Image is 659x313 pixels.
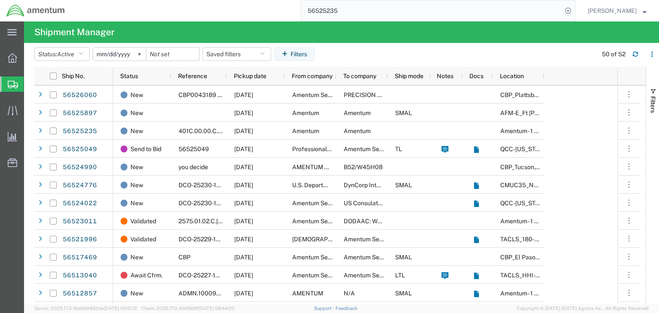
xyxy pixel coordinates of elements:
[130,86,143,104] span: New
[292,146,374,152] span: Professional Turf Services Inc
[130,284,143,302] span: New
[178,182,235,188] span: DCO-25230-166977
[62,215,97,228] a: 56523011
[62,106,97,120] a: 56525897
[650,96,656,113] span: Filters
[395,182,412,188] span: SMAL
[62,73,85,79] span: Ship No.
[395,290,412,297] span: SMAL
[292,200,357,207] span: Amentum Services, Inc.
[336,306,357,311] a: Feedback
[178,290,242,297] span: ADMN.100097.HSEXX
[130,140,161,158] span: Send to Bid
[62,269,97,283] a: 56513040
[395,109,412,116] span: SMAL
[93,48,146,61] input: Not set
[178,254,190,261] span: CBP
[500,73,524,79] span: Location
[395,73,423,79] span: Ship mode
[62,197,97,210] a: 56524022
[130,212,156,230] span: Validated
[344,254,407,261] span: Amentum Services, Inc
[57,51,74,58] span: Active
[130,176,143,194] span: New
[146,48,199,61] input: Not set
[120,73,138,79] span: Status
[234,109,253,116] span: 08/18/2025
[234,91,253,98] span: 08/19/2025
[292,128,319,134] span: Amentum
[234,290,253,297] span: 07/18/2025
[292,91,355,98] span: Amentum Services, Inc
[500,254,599,261] span: CBP_El Paso, TX_NLS_EFO
[500,290,546,297] span: Amentum - 1 com
[344,272,408,279] span: Amentum Services, Inc.
[395,146,402,152] span: TL
[178,73,207,79] span: Reference
[292,109,319,116] span: Amentum
[234,200,253,207] span: 08/18/2025
[234,182,253,188] span: 08/18/2025
[292,182,369,188] span: U.S. Department of Defense
[130,122,143,140] span: New
[344,164,383,170] span: B52/W45H08
[588,6,637,15] span: Chris Haes
[292,164,354,170] span: AMENTUM SERVICES
[178,146,209,152] span: 56525049
[199,306,235,311] span: [DATE] 08:44:20
[62,125,97,138] a: 56525235
[234,73,266,79] span: Pickup date
[178,236,235,243] span: DCO-25229-166943
[500,218,545,225] span: Amentum - 1 gcp
[343,73,376,79] span: To company
[517,305,649,312] span: Copyright © [DATE]-[DATE] Agistix Inc., All Rights Reserved
[602,50,626,59] div: 50 of 52
[178,128,250,134] span: 401C.00.00.C.FS00.0000
[62,251,97,264] a: 56517469
[234,218,253,225] span: 08/18/2025
[130,158,143,176] span: New
[500,128,546,134] span: Amentum - 1 com
[292,290,323,297] span: AMENTUM
[314,306,336,311] a: Support
[500,109,578,116] span: AFM-E_Ft Campbell
[6,4,65,17] img: logo
[104,306,137,311] span: [DATE] 09:51:12
[178,218,253,225] span: 2575.01.02.C.2002.EMLE
[500,182,605,188] span: CMUC35_NOR1 LCCS AL UDEID TMO
[500,164,598,170] span: CBP_Tucson, AZ_WTU
[203,47,271,61] button: Saved filters
[234,146,253,152] span: 08/19/2025
[178,200,236,207] span: DCO-25230-166969
[178,164,208,170] span: you decide
[344,290,355,297] span: N/A
[62,233,97,246] a: 56521996
[344,182,418,188] span: DynCorp International, LLC
[469,73,484,79] span: Docs
[130,104,143,122] span: New
[34,21,115,43] h4: Shipment Manager
[234,254,253,261] span: 08/15/2025
[344,128,371,134] span: Amentum
[301,0,562,21] input: Search for shipment number, reference number
[587,6,647,16] button: [PERSON_NAME]
[344,91,469,98] span: PRECISION ACCESSORIES & INSTRUMENTS
[437,73,453,79] span: Notes
[62,287,97,301] a: 56512857
[34,47,90,61] button: Status:Active
[130,230,156,248] span: Validated
[344,109,371,116] span: Amentum
[292,254,355,261] span: Amentum Services, Inc
[130,266,163,284] span: Await Cfrm.
[62,143,97,156] a: 56525049
[62,161,97,174] a: 56524990
[274,47,315,61] button: Filters
[344,146,407,152] span: Amentum Services, Inc
[130,194,143,212] span: New
[234,128,253,134] span: 08/18/2025
[292,272,357,279] span: Amentum Services, Inc.
[395,272,405,279] span: LTL
[395,254,412,261] span: SMAL
[500,91,611,98] span: CBP_Plattsburgh, NY_EPL
[292,218,357,225] span: Amentum Services, Inc.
